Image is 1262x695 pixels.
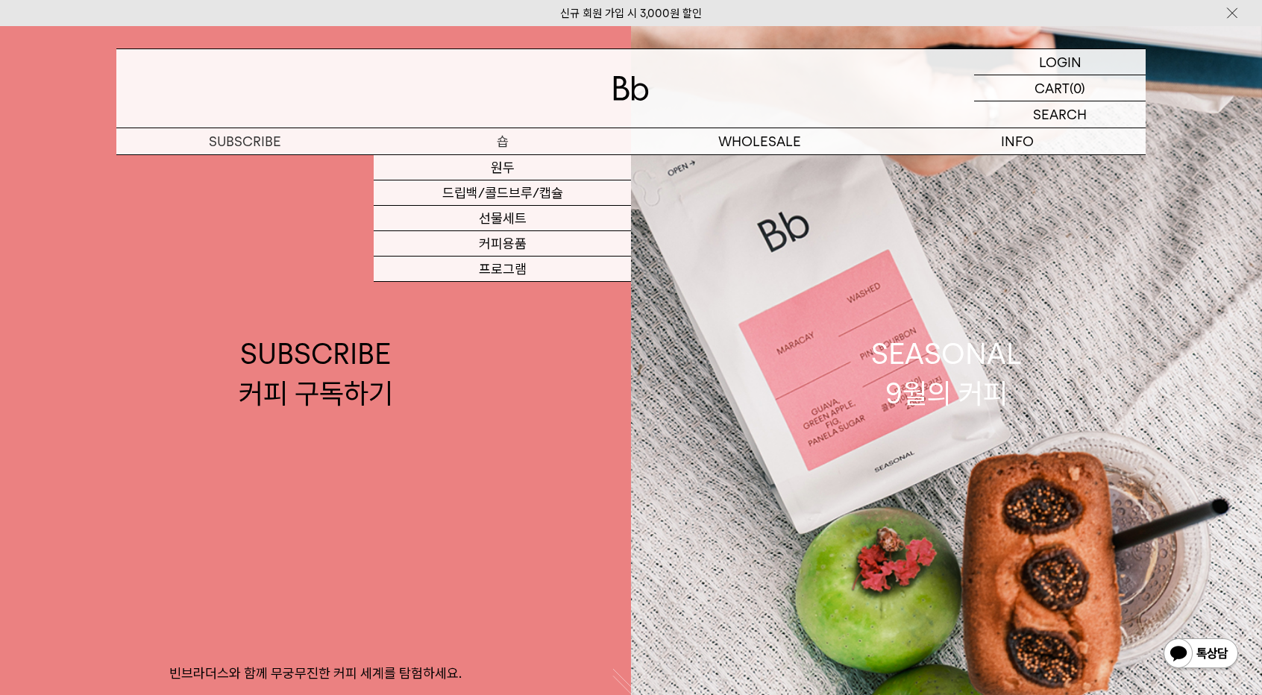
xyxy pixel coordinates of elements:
a: LOGIN [974,49,1146,75]
p: CART [1035,75,1070,101]
div: SEASONAL 9월의 커피 [871,334,1022,413]
a: SUBSCRIBE [116,128,374,154]
div: SUBSCRIBE 커피 구독하기 [239,334,393,413]
a: 커피용품 [374,231,631,257]
img: 카카오톡 채널 1:1 채팅 버튼 [1162,637,1240,673]
p: INFO [888,128,1146,154]
p: (0) [1070,75,1085,101]
a: 선물세트 [374,206,631,231]
a: 신규 회원 가입 시 3,000원 할인 [560,7,702,20]
img: 로고 [613,76,649,101]
p: WHOLESALE [631,128,888,154]
p: SEARCH [1033,101,1087,128]
a: 드립백/콜드브루/캡슐 [374,180,631,206]
a: 원두 [374,155,631,180]
p: LOGIN [1039,49,1082,75]
a: 숍 [374,128,631,154]
a: 프로그램 [374,257,631,282]
a: CART (0) [974,75,1146,101]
